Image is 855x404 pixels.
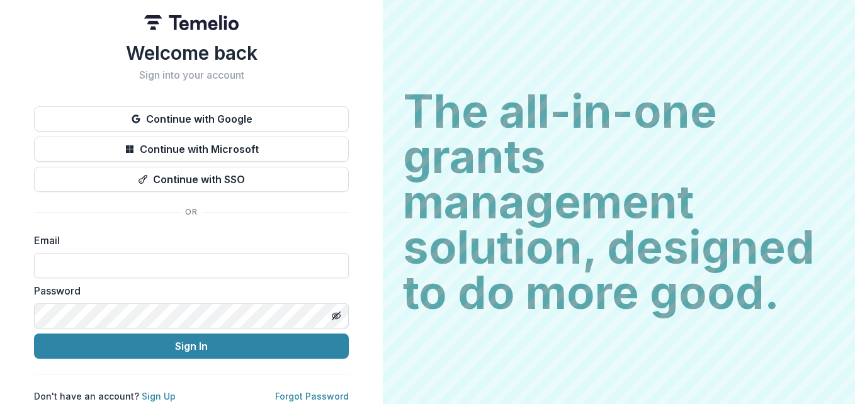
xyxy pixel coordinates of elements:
[34,283,341,298] label: Password
[34,137,349,162] button: Continue with Microsoft
[142,391,176,401] a: Sign Up
[34,390,176,403] p: Don't have an account?
[34,167,349,192] button: Continue with SSO
[34,334,349,359] button: Sign In
[275,391,349,401] a: Forgot Password
[144,15,239,30] img: Temelio
[34,233,341,248] label: Email
[34,106,349,132] button: Continue with Google
[34,42,349,64] h1: Welcome back
[34,69,349,81] h2: Sign into your account
[326,306,346,326] button: Toggle password visibility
